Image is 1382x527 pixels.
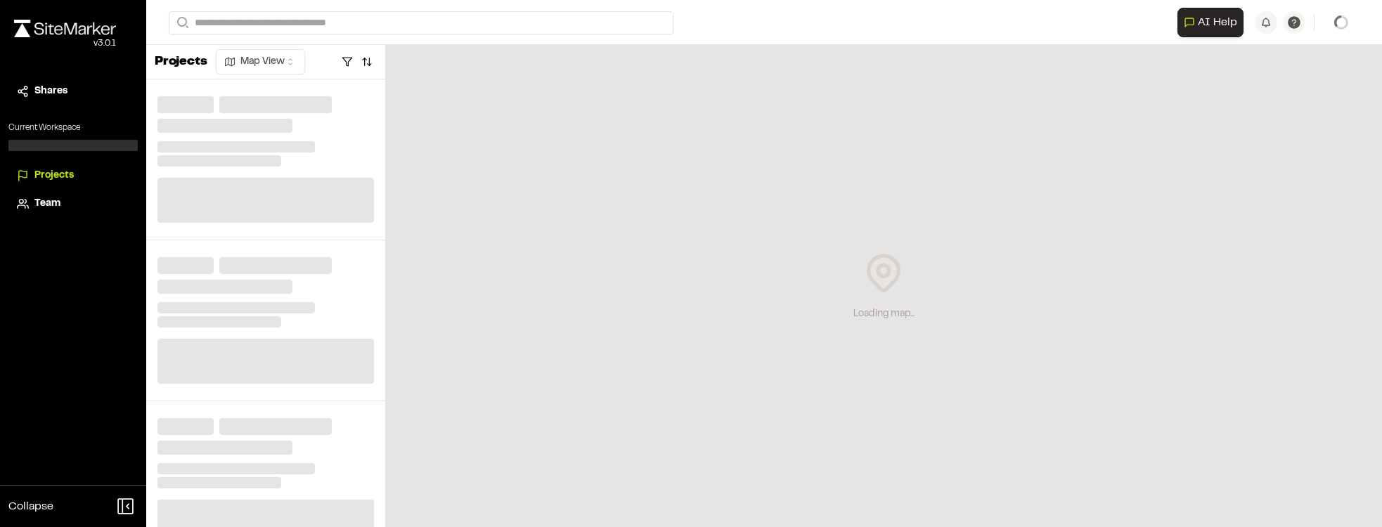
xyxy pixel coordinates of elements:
[169,11,194,34] button: Search
[8,498,53,515] span: Collapse
[34,168,74,183] span: Projects
[14,20,116,37] img: rebrand.png
[34,84,67,99] span: Shares
[17,84,129,99] a: Shares
[853,306,915,322] div: Loading map...
[17,196,129,212] a: Team
[155,53,207,72] p: Projects
[1177,8,1249,37] div: Open AI Assistant
[8,122,138,134] p: Current Workspace
[14,37,116,50] div: Oh geez...please don't...
[17,168,129,183] a: Projects
[1198,14,1237,31] span: AI Help
[1177,8,1244,37] button: Open AI Assistant
[34,196,60,212] span: Team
